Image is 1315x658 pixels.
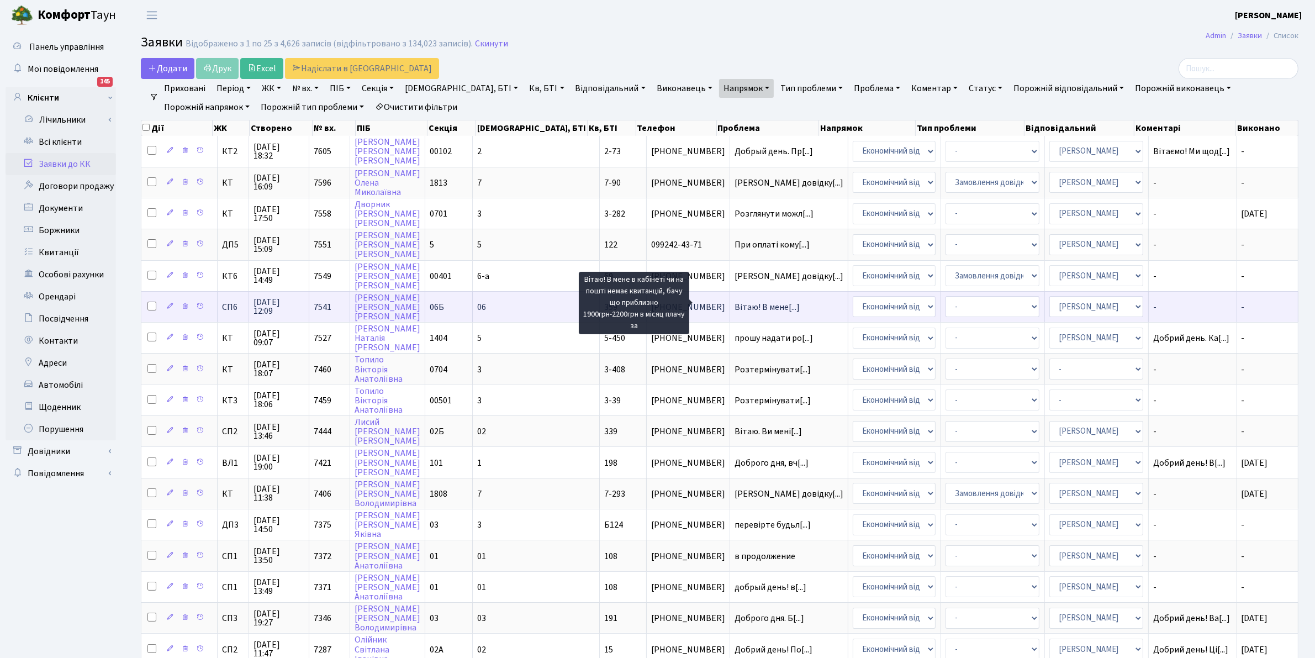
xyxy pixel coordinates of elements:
span: Вітаю. Ви мені[...] [735,425,802,438]
span: [PERSON_NAME] довідку[...] [735,488,843,500]
a: Напрямок [719,79,774,98]
span: Добрий день! В[...] [1153,457,1226,469]
span: КТ [222,209,245,218]
a: [DEMOGRAPHIC_DATA], БТІ [400,79,522,98]
th: № вх. [313,120,356,136]
span: - [1242,332,1245,344]
span: 3-408 [604,364,625,376]
span: [PHONE_NUMBER] [651,365,725,374]
span: 00401 [430,270,452,282]
a: Довідники [6,440,116,462]
a: Виконавець [652,79,717,98]
th: Напрямок [819,120,915,136]
span: [PHONE_NUMBER] [651,427,725,436]
span: [DATE] 09:07 [254,329,304,347]
a: ЖК [257,79,286,98]
a: ТопилоВікторіяАнатоліївна [355,385,403,416]
span: Доброго дня, вч[...] [735,457,809,469]
span: - [1153,427,1232,436]
a: [PERSON_NAME][PERSON_NAME][PERSON_NAME] [355,261,420,292]
a: ПІБ [325,79,355,98]
span: Вітаю! В мене[...] [735,301,800,313]
a: Додати [141,58,194,79]
span: - [1242,239,1245,251]
a: Секція [357,79,398,98]
span: Таун [38,6,116,25]
input: Пошук... [1179,58,1298,79]
span: КТ [222,178,245,187]
th: Кв, БТІ [588,120,636,136]
a: [PERSON_NAME][PERSON_NAME]Володимирівна [355,478,420,509]
span: 339 [604,425,617,438]
span: [PHONE_NUMBER] [651,459,725,467]
span: [PHONE_NUMBER] [651,178,725,187]
span: [DATE] 11:47 [254,640,304,658]
a: Admin [1206,30,1226,41]
span: 7596 [314,177,331,189]
span: 7527 [314,332,331,344]
span: 7444 [314,425,331,438]
span: 7541 [314,301,331,313]
span: Розтермінувати[...] [735,394,811,407]
span: Вітаємо! Ми щод[...] [1153,145,1230,157]
span: [DATE] [1242,457,1268,469]
span: 101 [430,457,443,469]
span: [DATE] 13:46 [254,423,304,440]
a: Коментар [907,79,962,98]
span: Добрий день. Ка[...] [1153,332,1229,344]
span: - [1242,394,1245,407]
span: СП3 [222,614,245,623]
a: [PERSON_NAME]Наталія[PERSON_NAME] [355,323,420,354]
span: [DATE] 18:07 [254,360,304,378]
span: 02 [477,644,486,656]
span: [DATE] 14:50 [254,516,304,534]
span: - [1153,396,1232,405]
span: 3-282 [604,208,625,220]
span: [DATE] 15:09 [254,236,304,254]
span: 7549 [314,270,331,282]
span: [PERSON_NAME] довідку[...] [735,177,843,189]
span: [DATE] 14:49 [254,267,304,285]
span: 7346 [314,612,331,624]
span: - [1242,550,1245,562]
span: - [1242,425,1245,438]
span: - [1242,145,1245,157]
span: Додати [148,62,187,75]
a: Щоденник [6,396,116,418]
div: Відображено з 1 по 25 з 4,626 записів (відфільтровано з 134,023 записів). [186,39,473,49]
a: Порожній виконавець [1131,79,1235,98]
span: [PHONE_NUMBER] [651,520,725,529]
th: Секція [427,120,476,136]
span: 7-90 [604,177,621,189]
span: КТ [222,489,245,498]
a: Контакти [6,330,116,352]
span: - [1153,583,1232,592]
span: Добрий день! По[...] [735,644,812,656]
span: [PHONE_NUMBER] [651,645,725,654]
span: 108 [604,581,617,593]
span: - [1242,364,1245,376]
a: Проблема [849,79,905,98]
span: - [1242,270,1245,282]
span: 7406 [314,488,331,500]
a: Повідомлення [6,462,116,485]
a: Особові рахунки [6,264,116,286]
th: ПІБ [356,120,427,136]
span: 69 [604,270,613,282]
span: 1813 [430,177,447,189]
a: Боржники [6,219,116,241]
a: Відповідальний [571,79,650,98]
a: Панель управління [6,36,116,58]
span: КТ2 [222,147,245,156]
span: 02 [477,425,486,438]
span: Добрий день! Ці[...] [1153,644,1228,656]
a: Орендарі [6,286,116,308]
span: - [1153,365,1232,374]
span: [DATE] [1242,488,1268,500]
span: [DATE] 13:49 [254,578,304,596]
a: № вх. [288,79,323,98]
span: - [1242,519,1245,531]
span: КТ6 [222,272,245,281]
span: 5-450 [604,332,625,344]
a: Очистити фільтри [371,98,462,117]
